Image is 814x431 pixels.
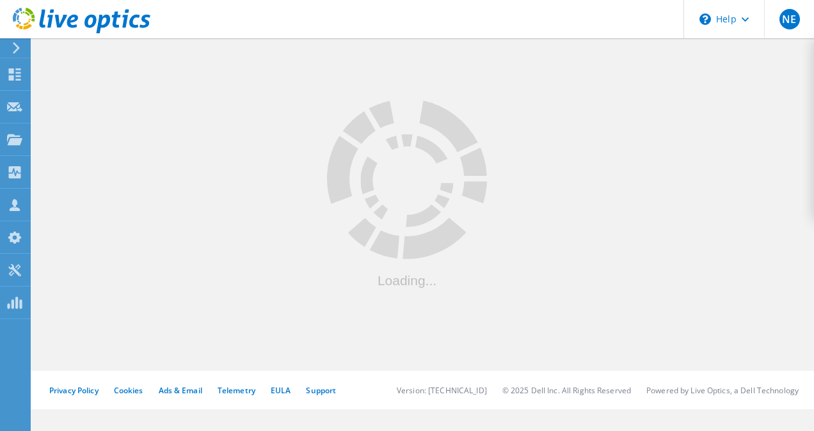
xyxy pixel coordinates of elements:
a: Support [306,385,336,396]
a: EULA [271,385,291,396]
div: Loading... [327,274,487,287]
a: Cookies [114,385,143,396]
li: Powered by Live Optics, a Dell Technology [646,385,799,396]
li: Version: [TECHNICAL_ID] [397,385,487,396]
a: Live Optics Dashboard [13,27,150,36]
a: Ads & Email [159,385,202,396]
a: Telemetry [218,385,255,396]
span: NE [782,14,796,24]
li: © 2025 Dell Inc. All Rights Reserved [502,385,631,396]
svg: \n [699,13,711,25]
a: Privacy Policy [49,385,99,396]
